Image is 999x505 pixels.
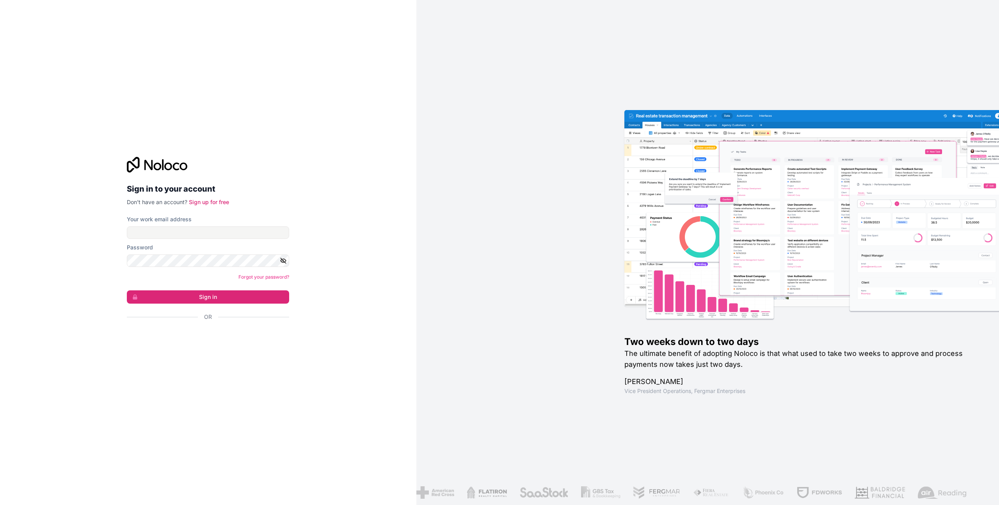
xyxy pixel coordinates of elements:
[624,387,974,395] h1: Vice President Operations , Fergmar Enterprises
[854,486,905,499] img: /assets/baldridge-DxmPIwAm.png
[624,348,974,370] h2: The ultimate benefit of adopting Noloco is that what used to take two weeks to approve and proces...
[127,290,289,304] button: Sign in
[742,486,784,499] img: /assets/phoenix-BREaitsQ.png
[581,486,620,499] img: /assets/gbstax-C-GtDUiK.png
[127,226,289,239] input: Email address
[519,486,568,499] img: /assets/saastock-C6Zbiodz.png
[127,182,289,196] h2: Sign in to your account
[127,215,192,223] label: Your work email address
[917,486,967,499] img: /assets/airreading-FwAmRzSr.png
[127,199,187,205] span: Don't have an account?
[189,199,229,205] a: Sign up for free
[624,336,974,348] h1: Two weeks down to two days
[693,486,729,499] img: /assets/fiera-fwj2N5v4.png
[204,313,212,321] span: Or
[416,486,454,499] img: /assets/american-red-cross-BAupjrZR.png
[238,274,289,280] a: Forgot your password?
[796,486,842,499] img: /assets/fdworks-Bi04fVtw.png
[127,254,289,267] input: Password
[624,376,974,387] h1: [PERSON_NAME]
[127,244,153,251] label: Password
[466,486,507,499] img: /assets/flatiron-C8eUkumj.png
[633,486,680,499] img: /assets/fergmar-CudnrXN5.png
